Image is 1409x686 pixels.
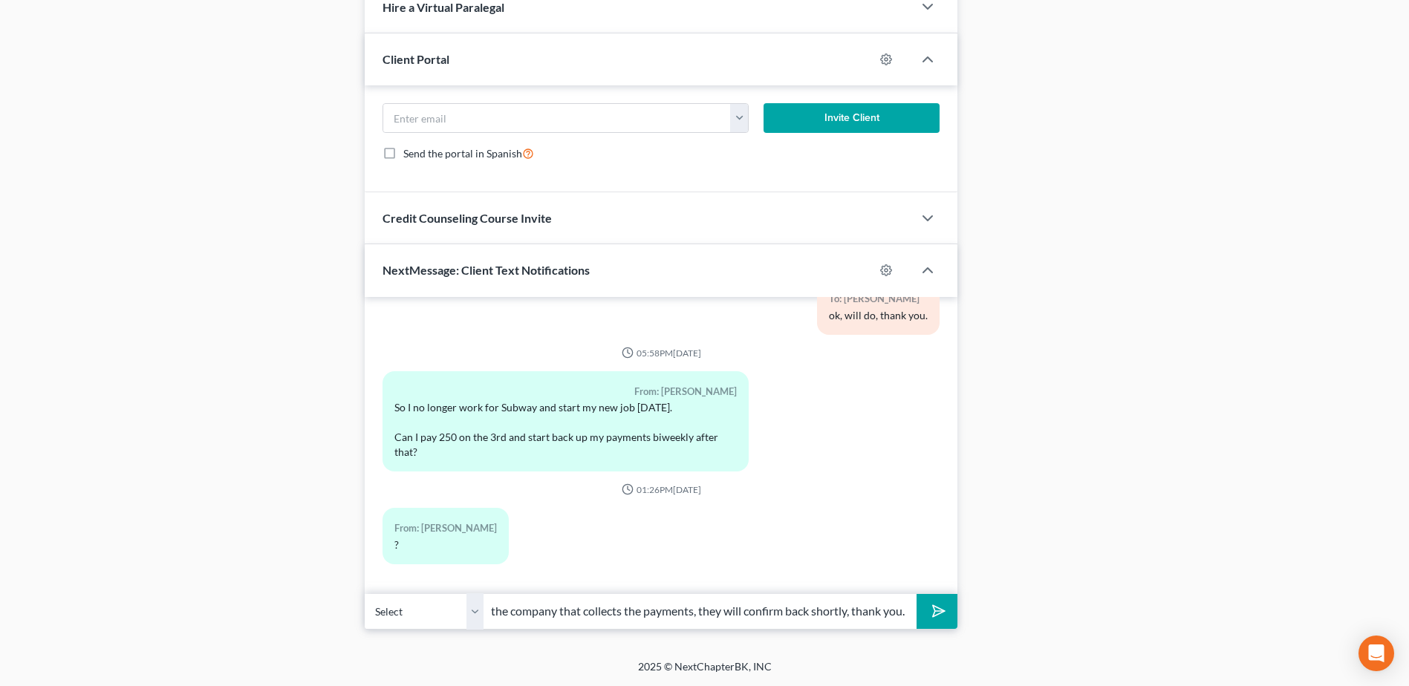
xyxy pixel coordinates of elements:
span: NextMessage: Client Text Notifications [383,263,590,277]
div: 05:58PM[DATE] [383,347,940,359]
div: Open Intercom Messenger [1358,636,1394,671]
span: Send the portal in Spanish [403,147,522,160]
span: Client Portal [383,52,449,66]
span: Credit Counseling Course Invite [383,211,552,225]
button: Invite Client [764,103,940,133]
div: ? [394,538,497,552]
div: To: [PERSON_NAME] [829,290,928,307]
input: Enter email [383,104,730,132]
div: 01:26PM[DATE] [383,483,940,496]
div: 2025 © NextChapterBK, INC [282,659,1128,686]
div: From: [PERSON_NAME] [394,383,737,400]
input: Say something... [484,593,917,630]
div: ok, will do, thank you. [829,308,928,323]
div: From: [PERSON_NAME] [394,520,497,537]
div: So I no longer work for Subway and start my new job [DATE]. Can I pay 250 on the 3rd and start ba... [394,400,737,460]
